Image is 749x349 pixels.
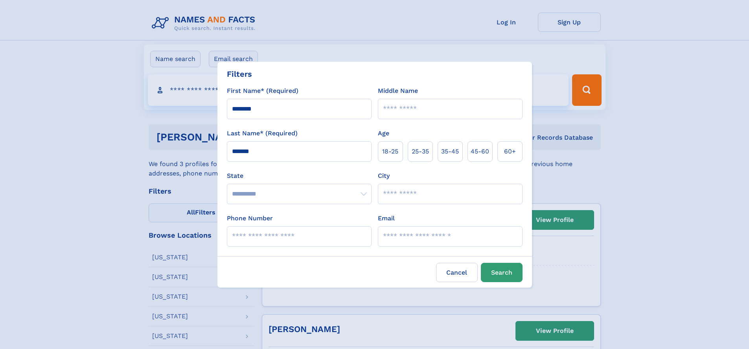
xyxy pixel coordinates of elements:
[481,263,523,282] button: Search
[378,171,390,181] label: City
[378,214,395,223] label: Email
[382,147,398,156] span: 18‑25
[227,171,372,181] label: State
[441,147,459,156] span: 35‑45
[227,68,252,80] div: Filters
[436,263,478,282] label: Cancel
[227,129,298,138] label: Last Name* (Required)
[378,86,418,96] label: Middle Name
[378,129,389,138] label: Age
[227,214,273,223] label: Phone Number
[504,147,516,156] span: 60+
[471,147,489,156] span: 45‑60
[412,147,429,156] span: 25‑35
[227,86,298,96] label: First Name* (Required)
